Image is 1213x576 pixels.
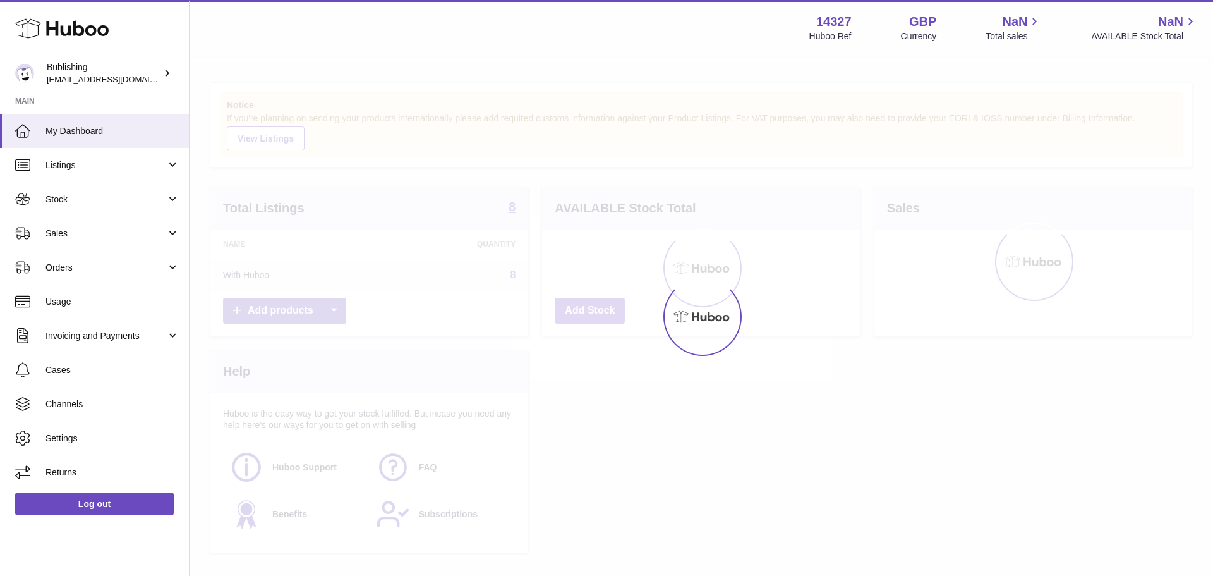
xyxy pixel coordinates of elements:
[45,296,179,308] span: Usage
[809,30,852,42] div: Huboo Ref
[901,30,937,42] div: Currency
[816,13,852,30] strong: 14327
[47,74,186,84] span: [EMAIL_ADDRESS][DOMAIN_NAME]
[45,262,166,274] span: Orders
[909,13,936,30] strong: GBP
[15,493,174,515] a: Log out
[1002,13,1027,30] span: NaN
[45,364,179,376] span: Cases
[986,30,1042,42] span: Total sales
[45,159,166,171] span: Listings
[1158,13,1183,30] span: NaN
[1091,30,1198,42] span: AVAILABLE Stock Total
[47,61,160,85] div: Bublishing
[45,330,166,342] span: Invoicing and Payments
[45,432,179,444] span: Settings
[45,193,166,205] span: Stock
[45,125,179,137] span: My Dashboard
[15,64,34,83] img: internalAdmin-14327@internal.huboo.com
[986,13,1042,42] a: NaN Total sales
[45,228,166,240] span: Sales
[45,398,179,410] span: Channels
[1091,13,1198,42] a: NaN AVAILABLE Stock Total
[45,467,179,479] span: Returns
